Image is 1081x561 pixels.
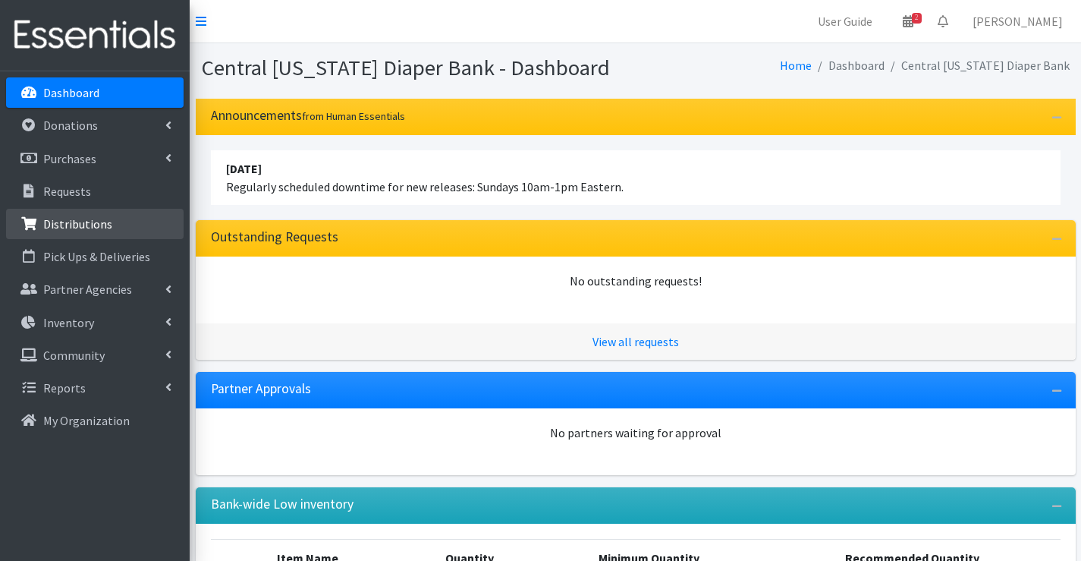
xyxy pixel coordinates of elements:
a: Community [6,340,184,370]
li: Regularly scheduled downtime for new releases: Sundays 10am-1pm Eastern. [211,150,1061,205]
li: Central [US_STATE] Diaper Bank [885,55,1070,77]
p: Reports [43,380,86,396]
strong: [DATE] [226,161,262,176]
span: 2 [912,13,922,24]
a: Requests [6,176,184,206]
p: Inventory [43,315,94,330]
a: User Guide [806,6,885,36]
p: Community [43,348,105,363]
img: HumanEssentials [6,10,184,61]
a: Home [780,58,812,73]
a: 2 [891,6,925,36]
a: Partner Agencies [6,274,184,304]
a: Inventory [6,307,184,338]
p: Donations [43,118,98,133]
small: from Human Essentials [302,109,405,123]
a: View all requests [592,334,679,349]
h3: Bank-wide Low inventory [211,496,354,512]
a: Purchases [6,143,184,174]
a: Reports [6,373,184,403]
a: Distributions [6,209,184,239]
p: Pick Ups & Deliveries [43,249,150,264]
p: Requests [43,184,91,199]
p: My Organization [43,413,130,428]
h3: Outstanding Requests [211,229,338,245]
a: [PERSON_NAME] [960,6,1075,36]
li: Dashboard [812,55,885,77]
p: Purchases [43,151,96,166]
p: Dashboard [43,85,99,100]
a: My Organization [6,405,184,436]
div: No partners waiting for approval [211,424,1061,442]
a: Pick Ups & Deliveries [6,241,184,272]
h3: Announcements [211,108,405,124]
h3: Partner Approvals [211,381,311,397]
p: Distributions [43,216,112,232]
h1: Central [US_STATE] Diaper Bank - Dashboard [202,55,630,81]
a: Donations [6,110,184,140]
div: No outstanding requests! [211,272,1061,290]
a: Dashboard [6,77,184,108]
p: Partner Agencies [43,282,132,297]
